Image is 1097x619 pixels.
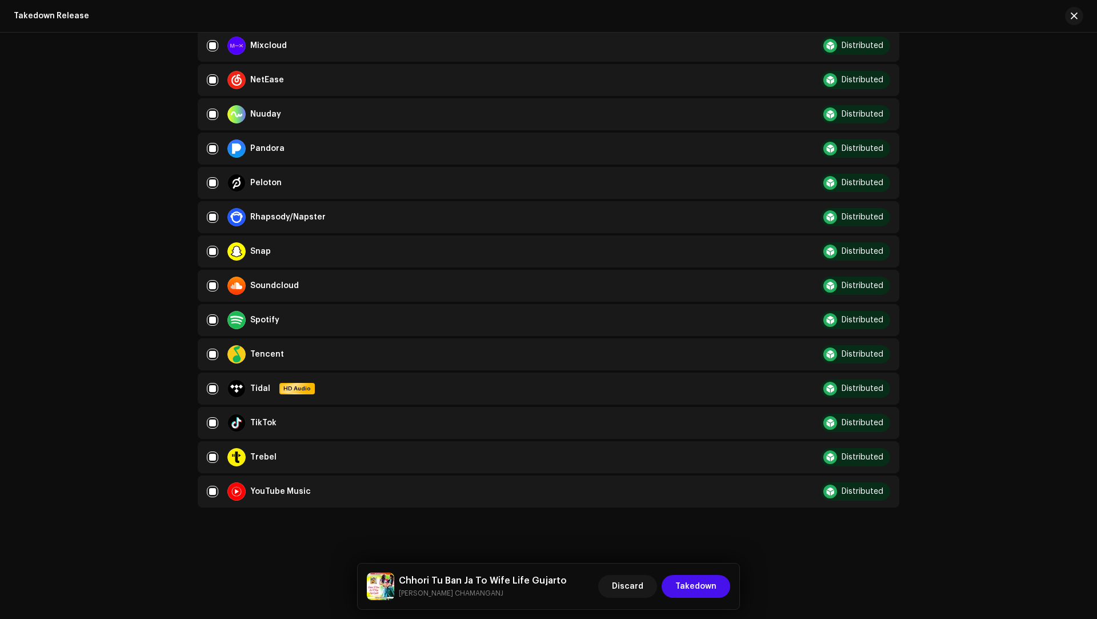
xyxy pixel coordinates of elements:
div: NetEase [250,76,284,84]
div: Trebel [250,453,277,461]
div: Distributed [842,213,883,221]
div: Distributed [842,419,883,427]
h5: Chhori Tu Ban Ja To Wife Life Gujarto [399,574,567,588]
div: TikTok [250,419,277,427]
div: Pandora [250,145,285,153]
div: Distributed [842,179,883,187]
small: Chhori Tu Ban Ja To Wife Life Gujarto [399,588,567,599]
div: Tidal [250,385,270,393]
div: Spotify [250,316,279,324]
div: Nuuday [250,110,281,118]
img: 451d278a-dad1-4b66-80f7-ed280fdfddae [367,573,394,600]
div: Distributed [842,76,883,84]
div: Rhapsody/Napster [250,213,326,221]
div: Distributed [842,316,883,324]
div: Distributed [842,247,883,255]
div: Distributed [842,282,883,290]
div: Distributed [842,385,883,393]
button: Discard [598,575,657,598]
div: Distributed [842,110,883,118]
button: Takedown [662,575,730,598]
span: Discard [612,575,643,598]
div: Distributed [842,488,883,496]
div: Peloton [250,179,282,187]
div: Distributed [842,145,883,153]
div: Tencent [250,350,284,358]
span: Takedown [675,575,716,598]
div: Soundcloud [250,282,299,290]
div: Snap [250,247,271,255]
div: Distributed [842,350,883,358]
div: Distributed [842,42,883,50]
div: Takedown Release [14,11,89,21]
div: YouTube Music [250,488,311,496]
span: HD Audio [281,385,314,393]
div: Distributed [842,453,883,461]
div: Mixcloud [250,42,287,50]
